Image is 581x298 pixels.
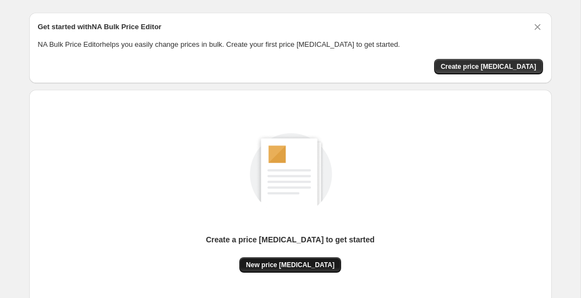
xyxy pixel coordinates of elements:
[206,234,375,245] p: Create a price [MEDICAL_DATA] to get started
[441,62,536,71] span: Create price [MEDICAL_DATA]
[246,261,335,269] span: New price [MEDICAL_DATA]
[434,59,543,74] button: Create price change job
[239,257,341,273] button: New price [MEDICAL_DATA]
[38,21,162,32] h2: Get started with NA Bulk Price Editor
[38,39,543,50] p: NA Bulk Price Editor helps you easily change prices in bulk. Create your first price [MEDICAL_DAT...
[532,21,543,32] button: Dismiss card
